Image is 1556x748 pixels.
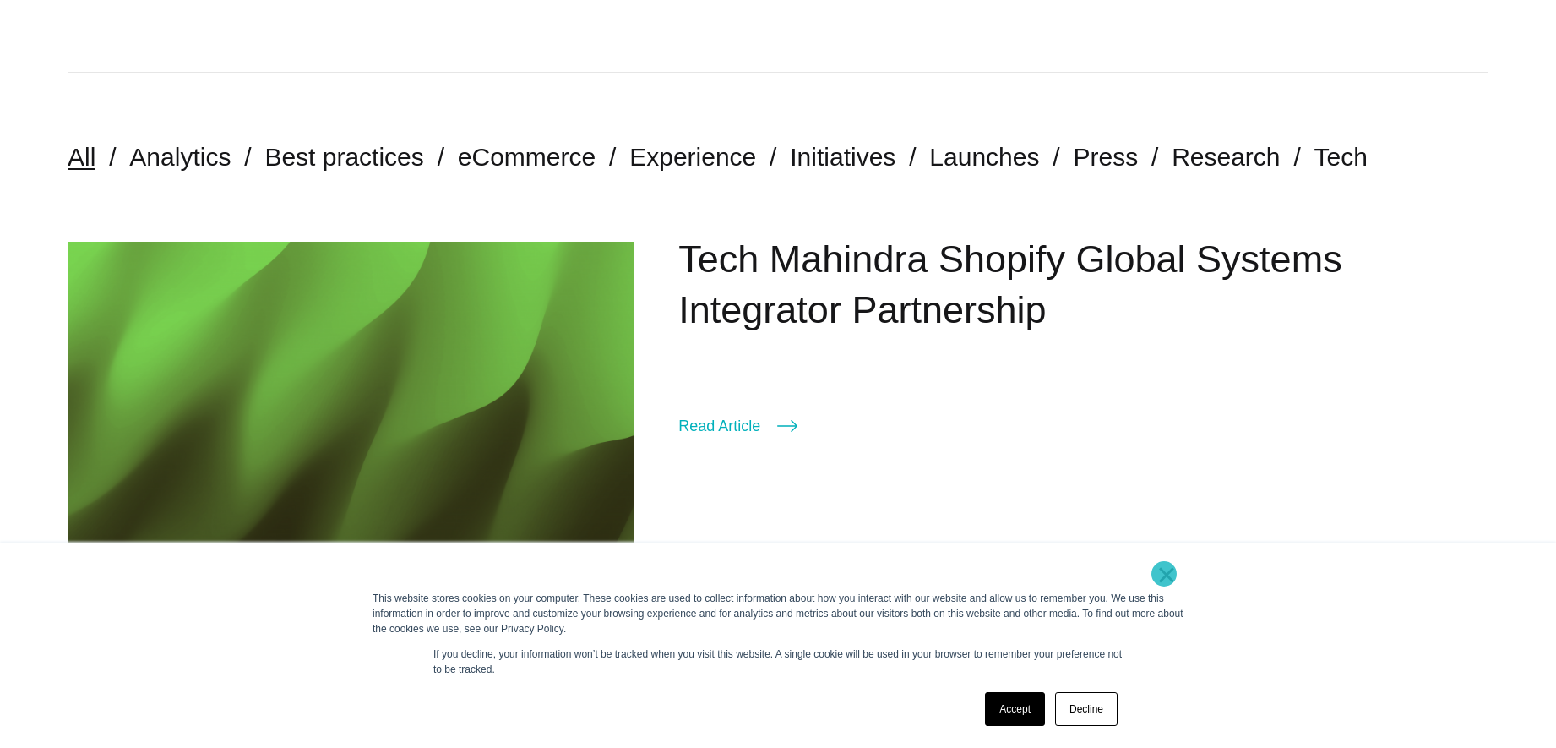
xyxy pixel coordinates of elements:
[373,591,1183,636] div: This website stores cookies on your computer. These cookies are used to collect information about...
[929,143,1039,171] a: Launches
[629,143,756,171] a: Experience
[985,692,1045,726] a: Accept
[678,238,1341,331] a: Tech Mahindra Shopify Global Systems Integrator Partnership
[1172,143,1280,171] a: Research
[1314,143,1368,171] a: Tech
[433,647,1123,677] p: If you decline, your information won’t be tracked when you visit this website. A single cookie wi...
[1073,143,1138,171] a: Press
[1156,567,1177,582] a: ×
[458,143,596,171] a: eCommerce
[264,143,423,171] a: Best practices
[68,143,95,171] a: All
[678,414,797,438] a: Read Article
[1055,692,1118,726] a: Decline
[790,143,895,171] a: Initiatives
[129,143,231,171] a: Analytics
